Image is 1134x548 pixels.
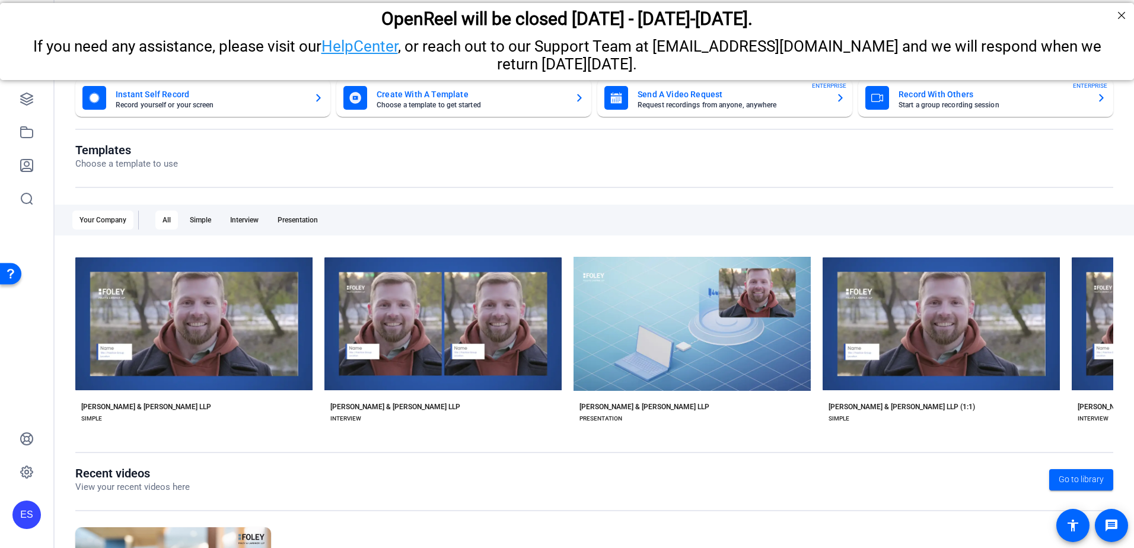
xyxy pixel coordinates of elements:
[899,101,1087,109] mat-card-subtitle: Start a group recording session
[579,414,622,423] div: PRESENTATION
[829,402,975,412] div: [PERSON_NAME] & [PERSON_NAME] LLP (1:1)
[33,34,1101,70] span: If you need any assistance, please visit our , or reach out to our Support Team at [EMAIL_ADDRESS...
[638,101,826,109] mat-card-subtitle: Request recordings from anyone, anywhere
[579,402,709,412] div: [PERSON_NAME] & [PERSON_NAME] LLP
[377,101,565,109] mat-card-subtitle: Choose a template to get started
[377,87,565,101] mat-card-title: Create With A Template
[1059,473,1104,486] span: Go to library
[1104,518,1119,533] mat-icon: message
[81,402,211,412] div: [PERSON_NAME] & [PERSON_NAME] LLP
[75,480,190,494] p: View your recent videos here
[116,101,304,109] mat-card-subtitle: Record yourself or your screen
[1078,414,1108,423] div: INTERVIEW
[858,79,1113,117] button: Record With OthersStart a group recording sessionENTERPRISE
[12,501,41,529] div: ES
[336,79,591,117] button: Create With A TemplateChoose a template to get started
[1073,81,1107,90] span: ENTERPRISE
[1049,469,1113,490] a: Go to library
[829,414,849,423] div: SIMPLE
[75,157,178,171] p: Choose a template to use
[72,211,133,230] div: Your Company
[81,414,102,423] div: SIMPLE
[270,211,325,230] div: Presentation
[1066,518,1080,533] mat-icon: accessibility
[223,211,266,230] div: Interview
[330,414,361,423] div: INTERVIEW
[638,87,826,101] mat-card-title: Send A Video Request
[321,34,398,52] a: HelpCenter
[15,5,1119,26] div: OpenReel will be closed [DATE] - [DATE]-[DATE].
[75,466,190,480] h1: Recent videos
[183,211,218,230] div: Simple
[899,87,1087,101] mat-card-title: Record With Others
[75,79,330,117] button: Instant Self RecordRecord yourself or your screen
[116,87,304,101] mat-card-title: Instant Self Record
[597,79,852,117] button: Send A Video RequestRequest recordings from anyone, anywhereENTERPRISE
[75,143,178,157] h1: Templates
[812,81,846,90] span: ENTERPRISE
[155,211,178,230] div: All
[330,402,460,412] div: [PERSON_NAME] & [PERSON_NAME] LLP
